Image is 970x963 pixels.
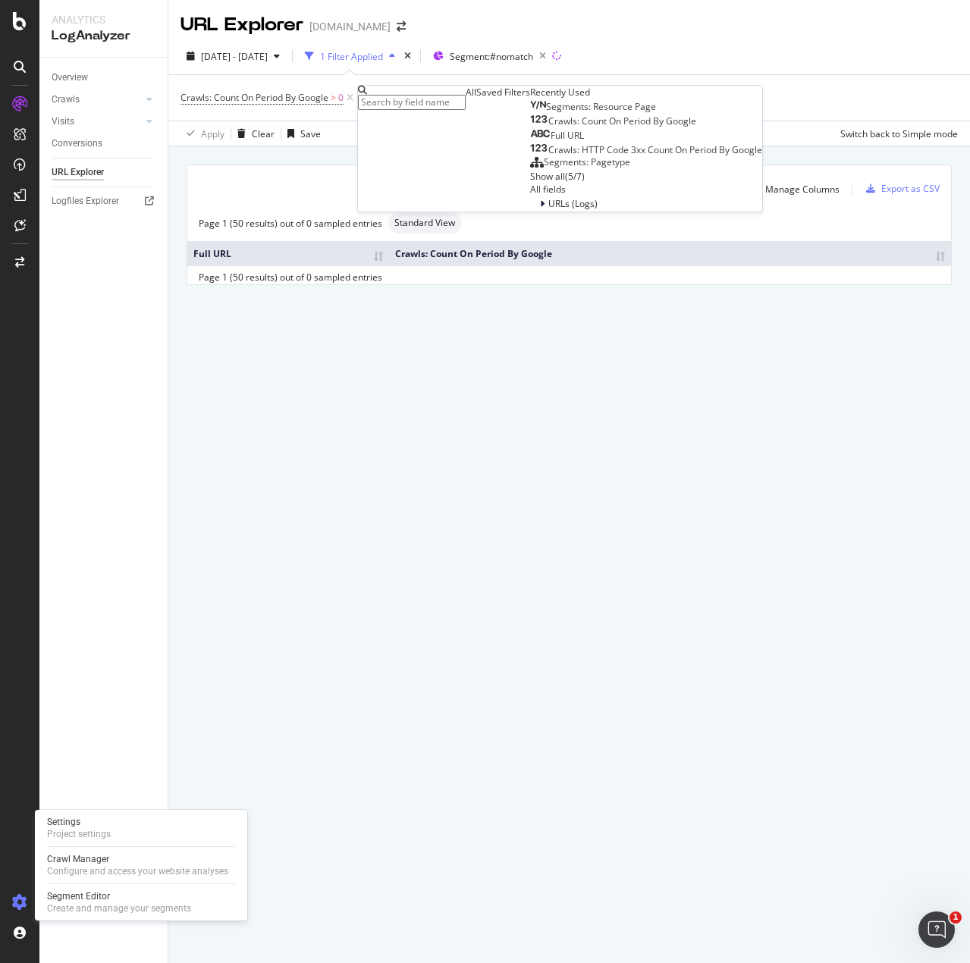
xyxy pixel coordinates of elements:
[476,86,530,99] div: Saved Filters
[47,828,111,840] div: Project settings
[427,44,552,68] button: Segment:#nomatch
[41,889,241,916] a: Segment EditorCreate and manage your segments
[181,44,286,68] button: [DATE] - [DATE]
[450,50,533,63] span: Segment: #nomatch
[52,92,142,108] a: Crawls
[181,12,303,38] div: URL Explorer
[309,19,391,34] div: [DOMAIN_NAME]
[52,12,155,27] div: Analytics
[52,27,155,45] div: LogAnalyzer
[546,100,656,113] span: Segments: Resource Page
[338,87,344,108] span: 0
[299,44,401,68] button: 1 Filter Applied
[52,193,157,209] a: Logfiles Explorer
[52,136,102,152] div: Conversions
[52,70,88,86] div: Overview
[201,127,224,140] div: Apply
[300,127,321,140] div: Save
[356,89,417,107] button: Add Filter
[401,49,414,64] div: times
[41,852,241,879] a: Crawl ManagerConfigure and access your website analyses
[840,127,958,140] div: Switch back to Simple mode
[52,114,142,130] a: Visits
[389,241,951,266] th: Crawls: Count On Period By Google
[551,129,584,142] span: Full URL
[530,86,762,99] div: Recently Used
[548,143,762,156] span: Crawls: HTTP Code 3xx Count On Period By Google
[388,212,461,234] div: neutral label
[52,114,74,130] div: Visits
[252,127,275,140] div: Clear
[565,170,585,183] div: ( 5 / 7 )
[52,165,157,180] a: URL Explorer
[765,183,840,196] div: Manage Columns
[52,165,104,180] div: URL Explorer
[52,193,119,209] div: Logfiles Explorer
[181,91,328,104] span: Crawls: Count On Period By Google
[320,50,383,63] div: 1 Filter Applied
[199,271,382,284] div: Page 1 (50 results) out of 0 sampled entries
[466,86,476,99] div: All
[548,114,696,127] span: Crawls: Count On Period By Google
[950,911,962,924] span: 1
[834,121,958,146] button: Switch back to Simple mode
[199,217,382,230] div: Page 1 (50 results) out of 0 sampled entries
[52,136,157,152] a: Conversions
[181,121,224,146] button: Apply
[41,814,241,842] a: SettingsProject settings
[47,890,191,902] div: Segment Editor
[394,218,455,227] span: Standard View
[231,121,275,146] button: Clear
[281,121,321,146] button: Save
[548,197,598,210] span: URLs (Logs)
[397,21,406,32] div: arrow-right-arrow-left
[860,177,940,201] button: Export as CSV
[201,50,268,63] span: [DATE] - [DATE]
[530,183,762,196] div: All fields
[918,911,955,948] iframe: Intercom live chat
[331,91,336,104] span: >
[187,241,389,266] th: Full URL
[47,816,111,828] div: Settings
[530,170,565,183] div: Show all
[881,182,940,195] div: Export as CSV
[47,865,228,877] div: Configure and access your website analyses
[52,92,80,108] div: Crawls
[544,155,630,168] span: Segments: Pagetype
[47,902,191,914] div: Create and manage your segments
[358,95,466,110] input: Search by field name
[744,180,840,198] button: Manage Columns
[47,853,228,865] div: Crawl Manager
[52,70,157,86] a: Overview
